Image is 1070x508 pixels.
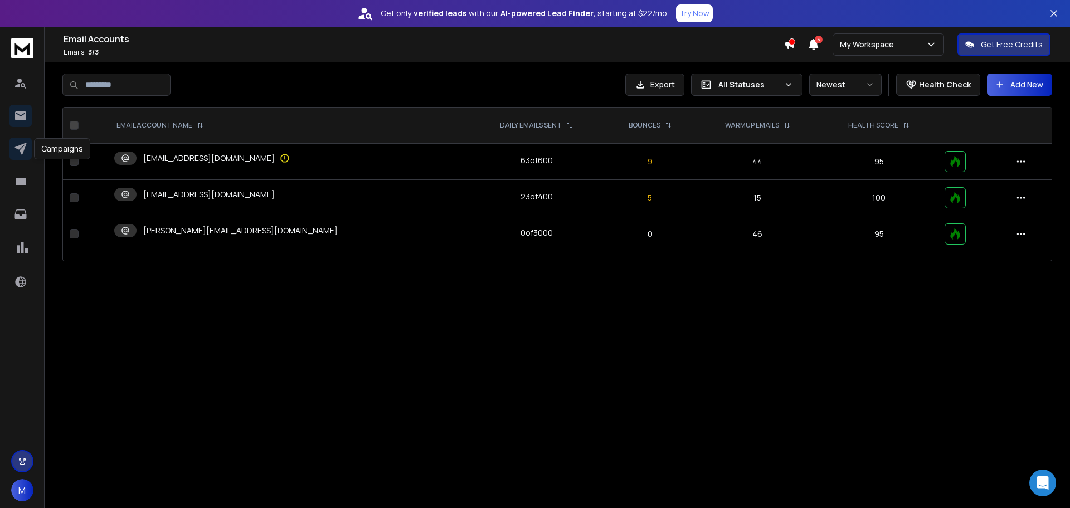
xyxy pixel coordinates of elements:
[820,144,938,180] td: 95
[116,121,203,130] div: EMAIL ACCOUNT NAME
[809,74,882,96] button: Newest
[611,156,689,167] p: 9
[34,138,90,159] div: Campaigns
[611,192,689,203] p: 5
[820,180,938,216] td: 100
[919,79,971,90] p: Health Check
[1029,470,1056,496] div: Open Intercom Messenger
[64,32,784,46] h1: Email Accounts
[143,153,275,164] p: [EMAIL_ADDRESS][DOMAIN_NAME]
[143,189,275,200] p: [EMAIL_ADDRESS][DOMAIN_NAME]
[957,33,1050,56] button: Get Free Credits
[64,48,784,57] p: Emails :
[625,74,684,96] button: Export
[695,216,820,252] td: 46
[521,155,553,166] div: 63 of 600
[840,39,898,50] p: My Workspace
[896,74,980,96] button: Health Check
[987,74,1052,96] button: Add New
[718,79,780,90] p: All Statuses
[11,479,33,501] button: M
[820,216,938,252] td: 95
[695,180,820,216] td: 15
[11,38,33,58] img: logo
[725,121,779,130] p: WARMUP EMAILS
[500,8,595,19] strong: AI-powered Lead Finder,
[695,144,820,180] td: 44
[143,225,338,236] p: [PERSON_NAME][EMAIL_ADDRESS][DOMAIN_NAME]
[815,36,823,43] span: 6
[679,8,709,19] p: Try Now
[500,121,562,130] p: DAILY EMAILS SENT
[521,227,553,238] div: 0 of 3000
[88,47,99,57] span: 3 / 3
[848,121,898,130] p: HEALTH SCORE
[414,8,466,19] strong: verified leads
[629,121,660,130] p: BOUNCES
[981,39,1043,50] p: Get Free Credits
[611,228,689,240] p: 0
[381,8,667,19] p: Get only with our starting at $22/mo
[521,191,553,202] div: 23 of 400
[676,4,713,22] button: Try Now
